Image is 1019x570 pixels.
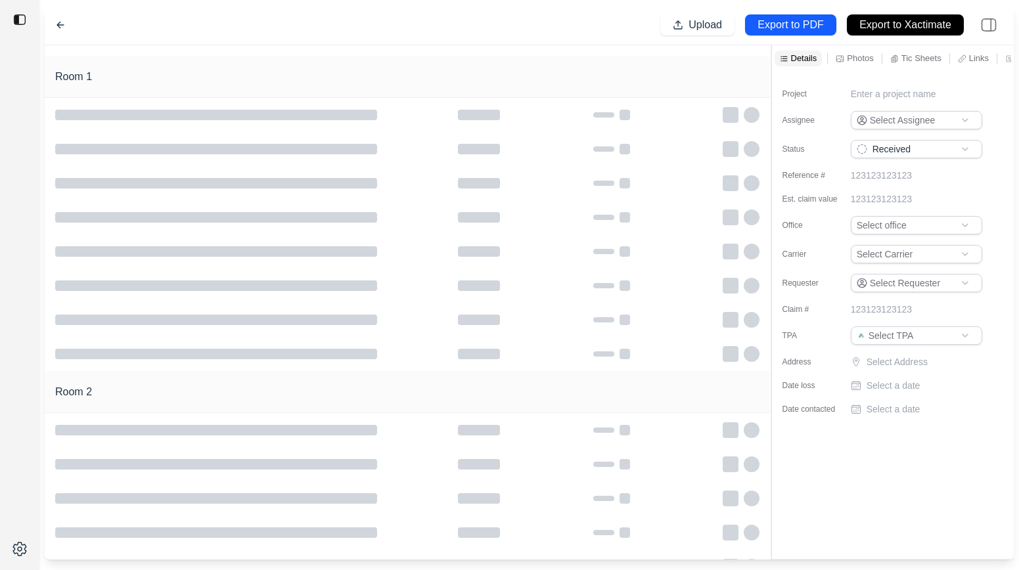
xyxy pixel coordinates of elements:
label: Claim # [782,304,848,315]
button: Export to PDF [745,14,836,35]
img: toggle sidebar [13,13,26,26]
label: Requester [782,278,848,288]
label: TPA [782,330,848,341]
p: Tic Sheets [901,53,941,64]
p: Export to PDF [758,18,823,33]
p: Upload [689,18,722,33]
label: Status [782,144,848,154]
img: right-panel.svg [974,11,1003,39]
label: Est. claim value [782,194,848,204]
button: Export to Xactimate [847,14,964,35]
label: Date loss [782,380,848,391]
p: 123123123123 [851,303,912,316]
p: Links [969,53,989,64]
p: 123123123123 [851,169,912,182]
h1: Room 2 [55,384,92,400]
p: 123123123123 [851,192,912,206]
label: Reference # [782,170,848,181]
label: Assignee [782,115,848,125]
p: Select a date [867,403,920,416]
p: Details [791,53,817,64]
button: Upload [660,14,735,35]
h1: Room 1 [55,69,92,85]
p: Select Address [867,355,985,368]
p: Export to Xactimate [859,18,951,33]
label: Project [782,89,848,99]
label: Date contacted [782,404,848,414]
p: Select a date [867,379,920,392]
label: Address [782,357,848,367]
p: Photos [847,53,873,64]
p: Enter a project name [851,87,936,100]
label: Office [782,220,848,230]
label: Carrier [782,249,848,259]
